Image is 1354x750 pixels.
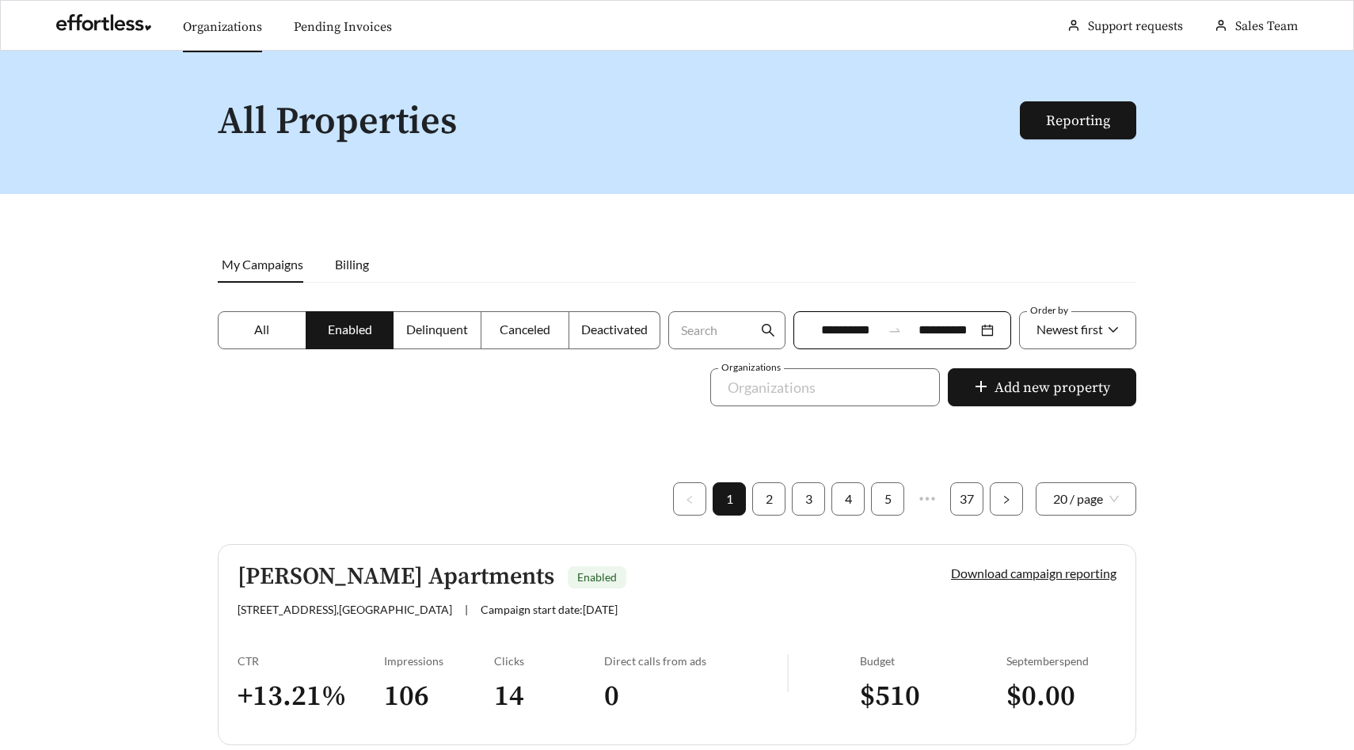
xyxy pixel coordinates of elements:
[604,654,787,668] div: Direct calls from ads
[713,482,746,516] li: 1
[860,679,1006,714] h3: $ 510
[218,544,1136,745] a: [PERSON_NAME] ApartmentsEnabled[STREET_ADDRESS],[GEOGRAPHIC_DATA]|Campaign start date:[DATE]Downl...
[238,679,384,714] h3: + 13.21 %
[911,482,944,516] span: •••
[713,483,745,515] a: 1
[1002,495,1011,504] span: right
[793,483,824,515] a: 3
[384,679,494,714] h3: 106
[465,603,468,616] span: |
[871,482,904,516] li: 5
[860,654,1006,668] div: Budget
[500,322,550,337] span: Canceled
[581,322,648,337] span: Deactivated
[294,19,392,35] a: Pending Invoices
[1053,483,1119,515] span: 20 / page
[872,483,903,515] a: 5
[406,322,468,337] span: Delinquent
[831,482,865,516] li: 4
[761,323,775,337] span: search
[218,101,1021,143] h1: All Properties
[888,323,902,337] span: swap-right
[1088,18,1183,34] a: Support requests
[911,482,944,516] li: Next 5 Pages
[995,377,1110,398] span: Add new property
[238,564,554,590] h5: [PERSON_NAME] Apartments
[951,483,983,515] a: 37
[1046,112,1110,130] a: Reporting
[990,482,1023,516] button: right
[1006,654,1116,668] div: September spend
[328,322,372,337] span: Enabled
[494,654,604,668] div: Clicks
[888,323,902,337] span: to
[951,565,1116,581] a: Download campaign reporting
[948,368,1136,406] button: plusAdd new property
[481,603,618,616] span: Campaign start date: [DATE]
[792,482,825,516] li: 3
[238,603,452,616] span: [STREET_ADDRESS] , [GEOGRAPHIC_DATA]
[950,482,983,516] li: 37
[1020,101,1136,139] button: Reporting
[673,482,706,516] li: Previous Page
[384,654,494,668] div: Impressions
[673,482,706,516] button: left
[787,654,789,692] img: line
[577,570,617,584] span: Enabled
[238,654,384,668] div: CTR
[753,483,785,515] a: 2
[685,495,694,504] span: left
[1235,18,1298,34] span: Sales Team
[1036,482,1136,516] div: Page Size
[254,322,269,337] span: All
[183,19,262,35] a: Organizations
[974,379,988,397] span: plus
[832,483,864,515] a: 4
[335,257,369,272] span: Billing
[494,679,604,714] h3: 14
[990,482,1023,516] li: Next Page
[1036,322,1103,337] span: Newest first
[1006,679,1116,714] h3: $ 0.00
[752,482,785,516] li: 2
[604,679,787,714] h3: 0
[222,257,303,272] span: My Campaigns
